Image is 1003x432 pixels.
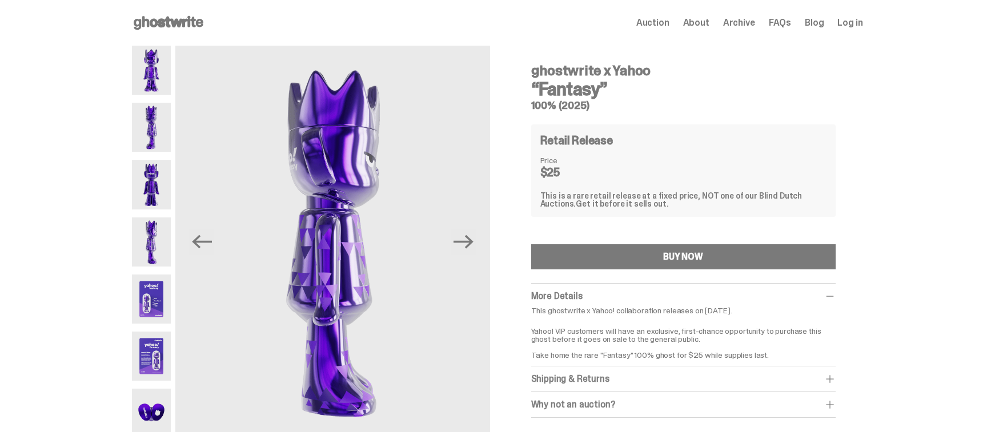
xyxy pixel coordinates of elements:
[132,160,171,209] img: Yahoo-HG---3.png
[531,399,836,410] div: Why not an auction?
[723,18,755,27] a: Archive
[540,156,597,164] dt: Price
[451,229,476,255] button: Next
[531,306,836,314] p: This ghostwrite x Yahoo! collaboration releases on [DATE].
[531,244,836,269] button: BUY NOW
[663,252,703,261] div: BUY NOW
[132,332,171,381] img: Yahoo-HG---6.png
[189,229,214,255] button: Previous
[531,290,583,302] span: More Details
[531,373,836,385] div: Shipping & Returns
[540,192,827,208] div: This is a rare retail release at a fixed price, NOT one of our Blind Dutch Auctions.
[531,80,836,98] h3: “Fantasy”
[132,46,171,95] img: Yahoo-HG---1.png
[132,274,171,324] img: Yahoo-HG---5.png
[805,18,824,27] a: Blog
[132,217,171,267] img: Yahoo-HG---4.png
[769,18,791,27] a: FAQs
[540,135,613,146] h4: Retail Release
[531,64,836,78] h4: ghostwrite x Yahoo
[531,319,836,359] p: Yahoo! VIP customers will have an exclusive, first-chance opportunity to purchase this ghost befo...
[531,100,836,111] h5: 100% (2025)
[540,167,597,178] dd: $25
[576,199,668,209] span: Get it before it sells out.
[837,18,862,27] a: Log in
[683,18,709,27] a: About
[132,103,171,152] img: Yahoo-HG---2.png
[636,18,669,27] a: Auction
